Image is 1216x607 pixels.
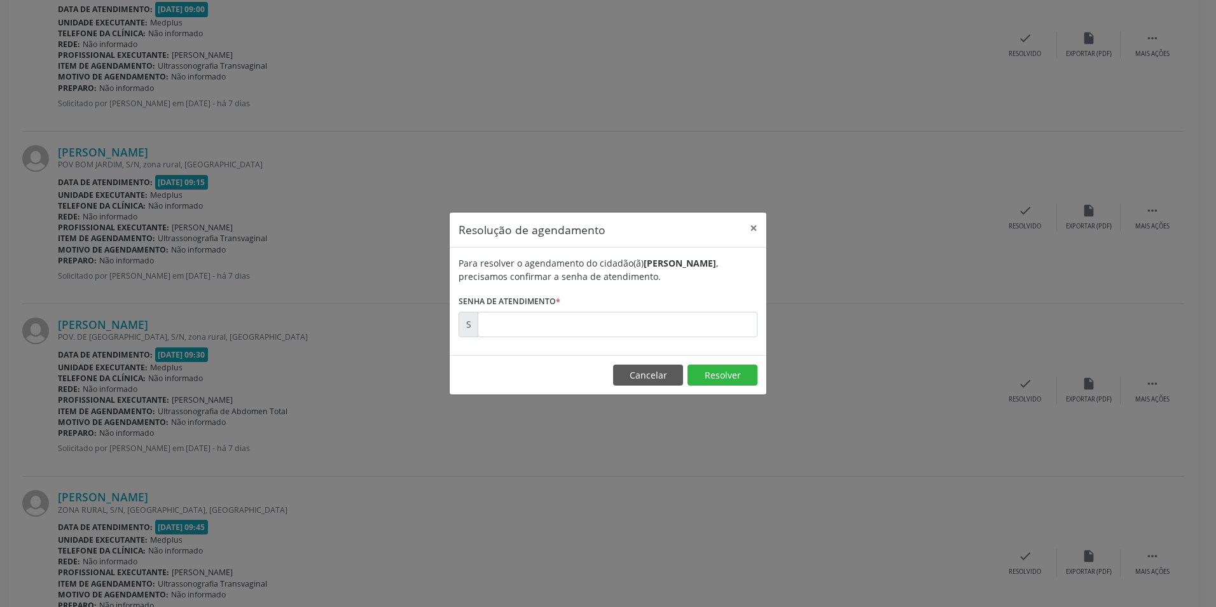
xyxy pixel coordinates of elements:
[741,213,766,244] button: Close
[687,365,757,386] button: Resolver
[459,221,605,238] h5: Resolução de agendamento
[459,292,560,312] label: Senha de atendimento
[644,257,716,269] b: [PERSON_NAME]
[459,312,478,337] div: S
[459,256,757,283] div: Para resolver o agendamento do cidadão(ã) , precisamos confirmar a senha de atendimento.
[613,365,683,386] button: Cancelar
